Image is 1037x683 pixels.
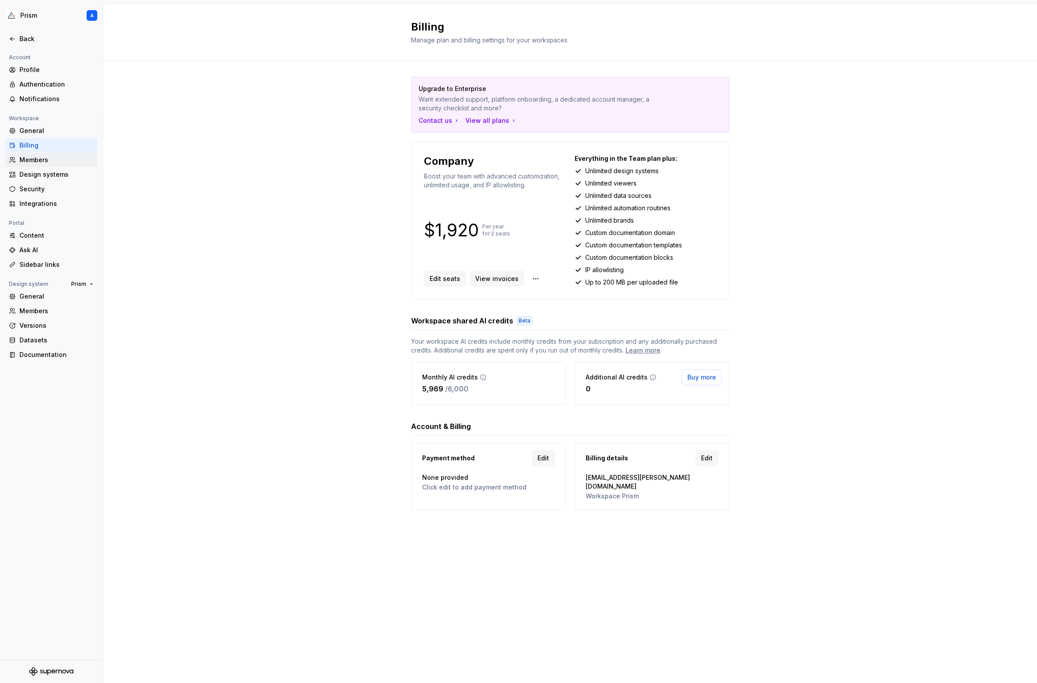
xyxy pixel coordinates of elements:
a: Integrations [5,197,97,211]
span: Manage plan and billing settings for your workspaces [411,36,568,44]
a: Members [5,153,97,167]
p: Upgrade to Enterprise [419,84,660,93]
a: Authentication [5,77,97,91]
span: Payment method [422,454,475,463]
span: [EMAIL_ADDRESS][PERSON_NAME][DOMAIN_NAME] [586,473,718,491]
a: View invoices [469,271,524,287]
span: Workspace Prism [586,492,718,501]
p: Unlimited design systems [585,167,659,175]
div: Notifications [19,95,94,103]
button: Edit seats [424,271,466,287]
button: PrismA [2,6,101,25]
div: General [19,126,94,135]
h3: Account & Billing [411,421,471,432]
div: Back [19,34,94,43]
div: Documentation [19,350,94,359]
p: Everything in the Team plan plus: [575,154,717,163]
button: View all plans [465,116,517,125]
div: Design system [5,279,52,289]
div: Members [19,156,94,164]
p: Unlimited viewers [585,179,637,188]
a: Notifications [5,92,97,106]
div: Content [19,231,94,240]
span: Edit [538,454,549,463]
a: Documentation [5,348,97,362]
p: Company [424,154,474,168]
p: Unlimited data sources [585,191,652,200]
div: Prism [20,11,37,20]
a: Profile [5,63,97,77]
a: Members [5,304,97,318]
p: 0 [586,383,591,394]
div: Integrations [19,199,94,208]
p: $1,920 [424,225,479,235]
h2: Billing [411,20,719,34]
span: Buy more [687,373,716,382]
div: Design systems [19,170,94,179]
div: General [19,292,94,301]
span: Prism [71,281,86,288]
p: Up to 200 MB per uploaded file [585,278,678,287]
div: Sidebar links [19,260,94,269]
p: Unlimited brands [585,216,634,225]
div: Ask AI [19,246,94,254]
svg: Supernova Logo [29,667,73,676]
a: Versions [5,319,97,333]
a: Back [5,32,97,46]
a: Content [5,228,97,243]
img: 933d721a-f27f-49e1-b294-5bdbb476d662.png [6,10,17,21]
div: Workspace [5,113,42,124]
p: / 6,000 [445,383,469,394]
p: Per year for 2 seats [482,223,510,237]
a: Design systems [5,167,97,182]
span: Your workspace AI credits include monthly credits from your subscription and any additionally pur... [411,337,729,355]
p: Boost your team with advanced customization, unlimited usage, and IP allowlisting. [424,172,566,190]
h3: Workspace shared AI credits [411,315,513,326]
span: View invoices [475,274,518,283]
div: Beta [517,316,532,325]
p: Additional AI credits [586,373,648,382]
span: None provided [422,473,555,482]
a: Security [5,182,97,196]
div: Portal [5,218,28,228]
a: Sidebar links [5,258,97,272]
button: Contact us [419,116,460,125]
a: Edit [532,450,555,466]
p: Custom documentation templates [585,241,682,250]
span: Billing details [586,454,628,463]
button: Buy more [682,369,722,385]
div: Members [19,307,94,315]
a: Ask AI [5,243,97,257]
div: Billing [19,141,94,150]
div: Versions [19,321,94,330]
div: Authentication [19,80,94,89]
div: Account [5,52,34,63]
a: Datasets [5,333,97,347]
p: Monthly AI credits [422,373,478,382]
div: Profile [19,65,94,74]
p: IP allowlisting [585,266,624,274]
span: Click edit to add payment method [422,483,555,492]
span: Edit seats [430,274,460,283]
div: A [90,12,94,19]
p: Want extended support, platform onboarding, a dedicated account manager, a security checklist and... [419,95,660,113]
a: Learn more [625,346,660,355]
p: Custom documentation blocks [585,253,673,262]
p: Unlimited automation routines [585,204,671,212]
a: General [5,289,97,304]
div: Security [19,185,94,194]
span: Edit [701,454,713,463]
a: General [5,124,97,138]
p: Custom documentation domain [585,228,675,237]
a: Billing [5,138,97,152]
p: 5,969 [422,383,443,394]
a: Edit [695,450,718,466]
div: Datasets [19,336,94,345]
